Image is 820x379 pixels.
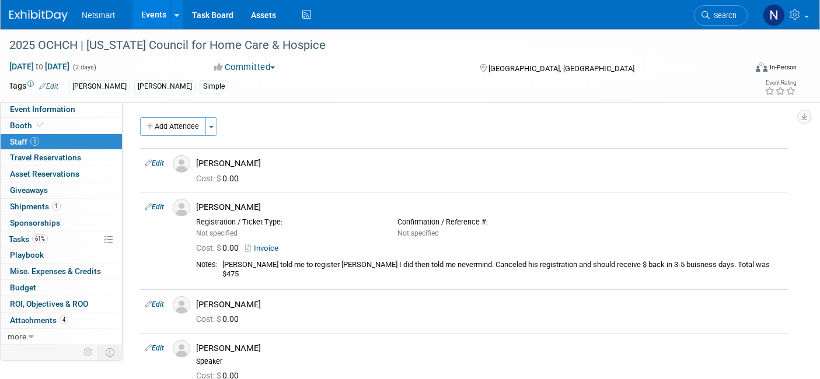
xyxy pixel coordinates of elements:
img: Nina Finn [763,4,785,26]
span: Travel Reservations [10,153,81,162]
span: Playbook [10,250,44,259]
span: 5 [30,137,39,146]
div: [PERSON_NAME] [196,343,783,354]
a: Edit [39,82,58,90]
td: Toggle Event Tabs [99,345,123,360]
span: Sponsorships [10,218,60,227]
img: Format-Inperson.png [756,62,767,72]
span: [GEOGRAPHIC_DATA], [GEOGRAPHIC_DATA] [488,64,634,73]
span: Shipments [10,202,61,211]
span: Not specified [397,229,439,237]
a: Giveaways [1,183,122,198]
span: Event Information [10,104,75,114]
td: Tags [9,80,58,93]
img: ExhibitDay [9,10,68,22]
a: ROI, Objectives & ROO [1,296,122,312]
span: more [8,332,26,341]
span: Search [710,11,737,20]
a: Edit [145,300,164,308]
span: Giveaways [10,185,48,195]
span: 0.00 [196,314,243,324]
span: Cost: $ [196,243,222,252]
div: Simple [200,80,228,93]
div: [PERSON_NAME] [196,158,783,169]
span: Attachments [10,315,68,325]
div: [PERSON_NAME] [196,202,783,213]
span: [DATE] [DATE] [9,61,70,72]
td: Personalize Event Tab Strip [78,345,99,360]
span: ROI, Objectives & ROO [10,299,88,308]
span: 0.00 [196,174,243,183]
img: Associate-Profile-5.png [173,155,190,173]
span: to [34,62,45,71]
div: Event Rating [765,80,796,86]
i: Booth reservation complete [37,122,43,128]
a: Event Information [1,101,122,117]
a: Playbook [1,247,122,263]
span: Netsmart [82,10,115,20]
a: Edit [145,159,164,167]
span: Not specified [196,229,238,237]
img: Associate-Profile-5.png [173,199,190,216]
span: Budget [10,283,36,292]
span: Asset Reservations [10,169,79,178]
a: Invoice [245,244,283,252]
img: Associate-Profile-5.png [173,340,190,357]
div: Speaker [196,357,783,366]
div: In-Person [769,63,797,72]
span: 1 [52,202,61,210]
a: Tasks61% [1,231,122,247]
span: Staff [10,137,39,146]
a: Misc. Expenses & Credits [1,264,122,279]
a: Sponsorships [1,215,122,231]
div: [PERSON_NAME] told me to register [PERSON_NAME] I did then told me nevermind. Canceled his regist... [222,260,783,279]
span: Tasks [9,234,48,244]
span: Booth [10,121,46,130]
span: (2 days) [72,64,96,71]
a: Budget [1,280,122,296]
a: Edit [145,344,164,352]
a: Attachments4 [1,313,122,328]
a: more [1,329,122,345]
a: Search [694,5,748,26]
span: 61% [32,234,48,243]
div: Notes: [196,260,218,269]
button: Add Attendee [140,117,206,136]
span: 4 [60,315,68,324]
div: Confirmation / Reference #: [397,217,581,227]
div: Event Format [680,61,797,78]
span: Cost: $ [196,174,222,183]
img: Associate-Profile-5.png [173,296,190,314]
span: Misc. Expenses & Credits [10,266,101,276]
span: Cost: $ [196,314,222,324]
span: 0.00 [196,243,243,252]
a: Edit [145,203,164,211]
div: [PERSON_NAME] [196,299,783,310]
div: [PERSON_NAME] [69,80,130,93]
div: 2025 OCHCH | [US_STATE] Council for Home Care & Hospice [5,35,730,56]
a: Asset Reservations [1,166,122,182]
a: Staff5 [1,134,122,150]
a: Travel Reservations [1,150,122,166]
div: [PERSON_NAME] [134,80,196,93]
a: Shipments1 [1,199,122,215]
a: Booth [1,118,122,134]
div: Registration / Ticket Type: [196,217,380,227]
button: Committed [210,61,280,73]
